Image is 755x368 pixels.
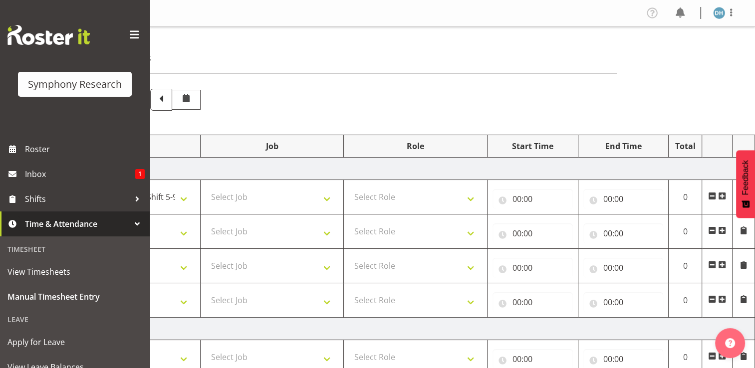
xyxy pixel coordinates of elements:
[736,150,755,218] button: Feedback - Show survey
[2,330,147,355] a: Apply for Leave
[583,223,664,243] input: Click to select...
[583,140,664,152] div: End Time
[7,289,142,304] span: Manual Timesheet Entry
[25,167,135,182] span: Inbox
[583,258,664,278] input: Click to select...
[674,140,697,152] div: Total
[669,283,702,318] td: 0
[583,292,664,312] input: Click to select...
[669,249,702,283] td: 0
[2,239,147,259] div: Timesheet
[7,25,90,45] img: Rosterit website logo
[206,140,339,152] div: Job
[25,191,130,206] span: Shifts
[725,338,735,348] img: help-xxl-2.png
[7,264,142,279] span: View Timesheets
[2,309,147,330] div: Leave
[2,259,147,284] a: View Timesheets
[2,284,147,309] a: Manual Timesheet Entry
[57,158,755,180] td: [DATE]
[583,189,664,209] input: Click to select...
[25,142,145,157] span: Roster
[493,292,573,312] input: Click to select...
[57,318,755,340] td: [DATE]
[741,160,750,195] span: Feedback
[349,140,482,152] div: Role
[669,180,702,214] td: 0
[25,216,130,231] span: Time & Attendance
[493,223,573,243] input: Click to select...
[493,140,573,152] div: Start Time
[28,77,122,92] div: Symphony Research
[7,335,142,350] span: Apply for Leave
[669,214,702,249] td: 0
[713,7,725,19] img: deborah-hull-brown2052.jpg
[493,258,573,278] input: Click to select...
[493,189,573,209] input: Click to select...
[135,169,145,179] span: 1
